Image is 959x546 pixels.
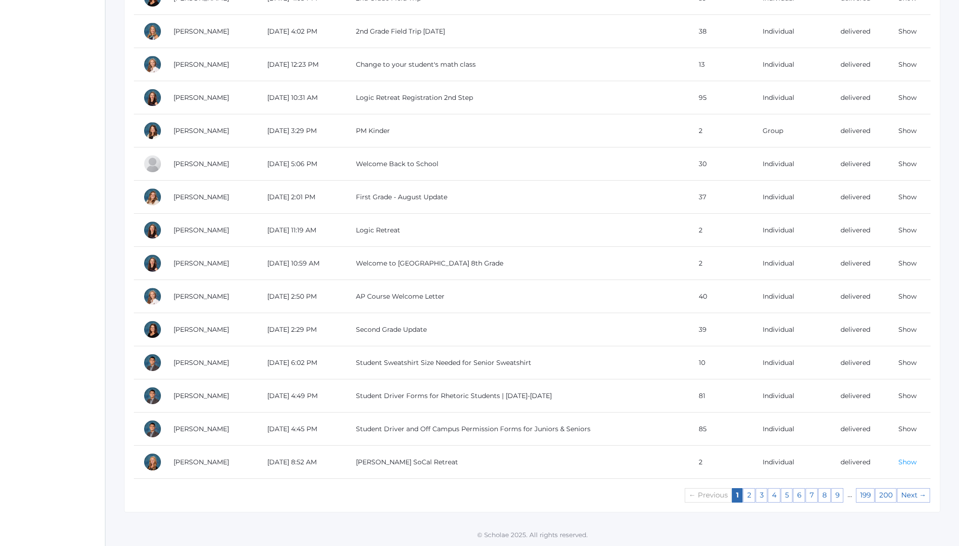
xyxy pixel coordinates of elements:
a: Page 8 [818,488,831,503]
td: Logic Retreat [347,214,689,247]
td: delivered [831,379,889,413]
td: 95 [689,81,753,114]
a: Page 199 [856,488,875,503]
td: [DATE] 2:01 PM [258,181,347,214]
a: [PERSON_NAME] [174,325,229,334]
a: Page 9 [831,488,843,503]
td: 39 [689,313,753,346]
td: delivered [831,114,889,147]
td: delivered [831,147,889,181]
a: Page 5 [781,488,792,503]
td: 10 [689,346,753,379]
div: Jessica Diaz [143,55,162,74]
td: Student Sweatshirt Size Needed for Senior Sweatshirt [347,346,689,379]
a: [PERSON_NAME] [174,193,229,201]
td: 38 [689,15,753,48]
a: [PERSON_NAME] [174,259,229,267]
div: Lucas Vieira [143,386,162,405]
td: 2 [689,446,753,479]
td: delivered [831,181,889,214]
a: Show [898,425,917,433]
td: [DATE] 4:02 PM [258,15,347,48]
td: AP Course Welcome Letter [347,280,689,313]
td: Individual [753,413,831,446]
div: Hilary Erickson [143,221,162,239]
p: © Scholae 2025. All rights reserved. [105,530,959,539]
a: Show [898,126,917,135]
a: Page 2 [743,488,755,503]
td: Individual [753,15,831,48]
a: Next page [897,488,930,503]
td: delivered [831,48,889,81]
div: Jessica Diaz [143,287,162,306]
div: Courtney Nicholls [143,22,162,41]
a: Show [898,60,917,69]
td: First Grade - August Update [347,181,689,214]
td: Student Driver Forms for Rhetoric Students | [DATE]-[DATE] [347,379,689,413]
td: Individual [753,247,831,280]
td: Change to your student's math class [347,48,689,81]
td: [DATE] 4:49 PM [258,379,347,413]
a: [PERSON_NAME] [174,160,229,168]
a: Page 4 [768,488,780,503]
td: Individual [753,379,831,413]
td: delivered [831,346,889,379]
td: Individual [753,181,831,214]
td: [DATE] 2:29 PM [258,313,347,346]
td: Second Grade Update [347,313,689,346]
a: Show [898,27,917,35]
a: Page 3 [756,488,767,503]
div: Lucas Vieira [143,420,162,438]
td: Individual [753,280,831,313]
td: [DATE] 8:52 AM [258,446,347,479]
a: [PERSON_NAME] [174,60,229,69]
td: Individual [753,446,831,479]
td: PM Kinder [347,114,689,147]
td: delivered [831,214,889,247]
a: Show [898,93,917,102]
td: 2 [689,247,753,280]
td: [DATE] 6:02 PM [258,346,347,379]
td: delivered [831,81,889,114]
td: [DATE] 10:31 AM [258,81,347,114]
td: Welcome to [GEOGRAPHIC_DATA] 8th Grade [347,247,689,280]
a: Page 6 [793,488,805,503]
a: Show [898,292,917,301]
td: 30 [689,147,753,181]
td: Individual [753,48,831,81]
a: Show [898,226,917,234]
td: delivered [831,280,889,313]
td: [DATE] 4:45 PM [258,413,347,446]
td: delivered [831,15,889,48]
div: Liv Barber [143,188,162,206]
a: Show [898,160,917,168]
td: Student Driver and Off Campus Permission Forms for Juniors & Seniors [347,413,689,446]
span: Previous page [685,488,731,503]
a: Show [898,458,917,466]
td: [DATE] 12:23 PM [258,48,347,81]
td: [DATE] 10:59 AM [258,247,347,280]
td: delivered [831,446,889,479]
a: [PERSON_NAME] [174,126,229,135]
div: Jaimie Watson [143,154,162,173]
td: 40 [689,280,753,313]
a: Show [898,259,917,267]
a: Show [898,358,917,367]
td: [DATE] 5:06 PM [258,147,347,181]
td: Individual [753,346,831,379]
a: [PERSON_NAME] [174,27,229,35]
td: [DATE] 3:29 PM [258,114,347,147]
td: [PERSON_NAME] SoCal Retreat [347,446,689,479]
td: 85 [689,413,753,446]
td: 2 [689,114,753,147]
a: Show [898,392,917,400]
a: [PERSON_NAME] [174,292,229,301]
a: [PERSON_NAME] [174,358,229,367]
span: … [844,488,855,502]
div: Lucas Vieira [143,353,162,372]
a: Page 7 [806,488,818,503]
td: delivered [831,247,889,280]
a: [PERSON_NAME] [174,93,229,102]
a: [PERSON_NAME] [174,392,229,400]
td: 81 [689,379,753,413]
